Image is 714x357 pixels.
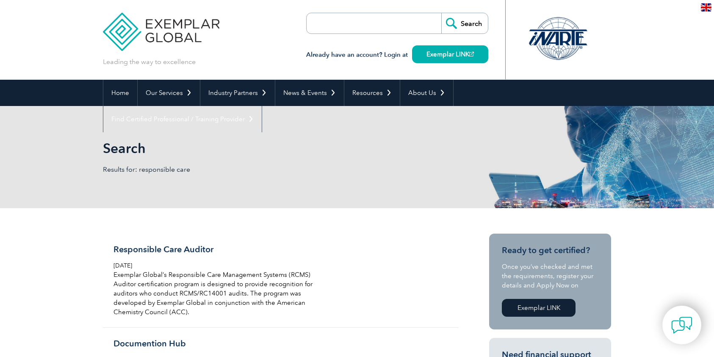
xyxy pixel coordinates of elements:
h3: Ready to get certified? [502,245,598,256]
h3: Responsible Care Auditor [113,244,314,255]
input: Search [441,13,488,33]
p: Once you’ve checked and met the requirements, register your details and Apply Now on [502,262,598,290]
a: News & Events [275,80,344,106]
a: Responsible Care Auditor [DATE] Exemplar Global’s Responsible Care Management Systems (RCMS) Audi... [103,234,459,328]
a: Home [103,80,137,106]
img: en [701,3,711,11]
a: Our Services [138,80,200,106]
p: Exemplar Global’s Responsible Care Management Systems (RCMS) Auditor certification program is des... [113,270,314,317]
h3: Documention Hub [113,338,314,349]
a: Industry Partners [200,80,275,106]
h1: Search [103,140,428,156]
p: Results for: responsible care [103,165,357,174]
img: open_square.png [469,52,474,56]
a: About Us [400,80,453,106]
h3: Already have an account? Login at [306,50,488,60]
a: Exemplar LINK [412,45,488,63]
a: Exemplar LINK [502,299,576,317]
span: [DATE] [113,262,132,269]
a: Find Certified Professional / Training Provider [103,106,262,132]
img: contact-chat.png [671,315,692,336]
a: Resources [344,80,400,106]
p: Leading the way to excellence [103,57,196,67]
